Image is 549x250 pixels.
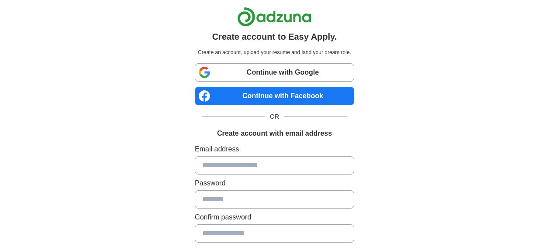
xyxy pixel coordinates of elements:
[195,63,354,82] a: Continue with Google
[237,7,311,27] img: Adzuna logo
[212,30,337,43] h1: Create account to Easy Apply.
[195,212,354,223] label: Confirm password
[197,48,352,56] p: Create an account, upload your resume and land your dream role.
[195,178,354,188] label: Password
[195,144,354,154] label: Email address
[195,87,354,105] a: Continue with Facebook
[217,128,332,139] h1: Create account with email address
[265,112,284,121] span: OR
